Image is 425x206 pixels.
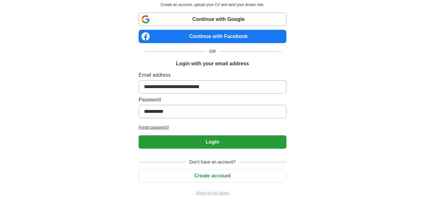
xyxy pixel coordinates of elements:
h1: Login with your email address [176,60,249,68]
a: Continue with Facebook [139,30,286,43]
label: Email address [139,71,286,79]
a: Continue with Google [139,13,286,26]
span: Don't have an account? [185,159,240,165]
button: Login [139,135,286,149]
a: Forgot password? [139,125,286,130]
button: Create account [139,169,286,183]
label: Password [139,96,286,104]
a: Create account [139,173,286,178]
a: Return to job advert [139,190,286,196]
span: OR [205,48,220,55]
p: Create an account, upload your CV and land your dream role. [140,2,285,8]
